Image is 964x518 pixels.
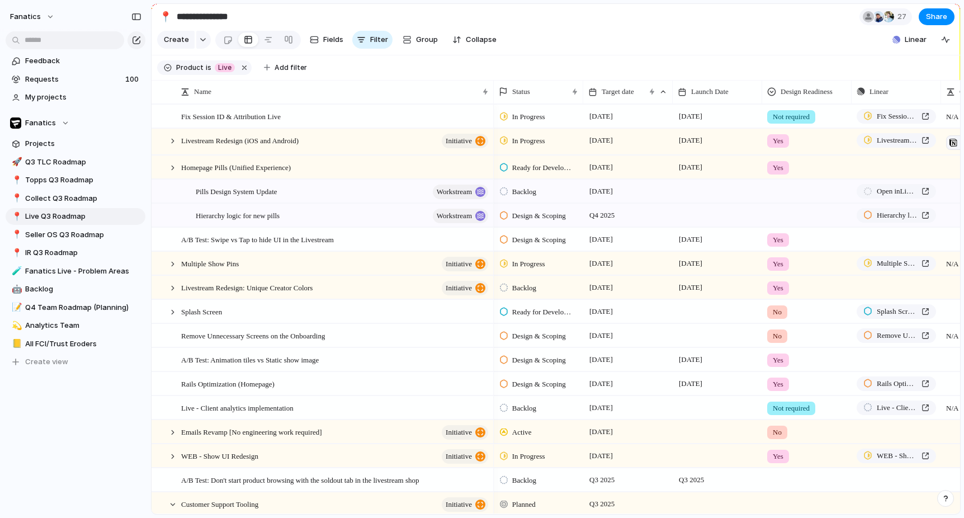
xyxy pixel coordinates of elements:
[25,175,141,186] span: Topps Q3 Roadmap
[437,208,472,224] span: workstream
[587,134,616,147] span: [DATE]
[10,157,21,168] button: 🚀
[919,8,954,25] button: Share
[25,193,141,204] span: Collect Q3 Roadmap
[6,299,145,316] a: 📝Q4 Team Roadmap (Planning)
[512,379,566,390] span: Design & Scoping
[926,11,947,22] span: Share
[6,336,145,352] a: 📒All FCI/Trust Eroders
[587,449,616,463] span: [DATE]
[25,92,141,103] span: My projects
[587,473,617,487] span: Q3 2025
[323,34,343,45] span: Fields
[773,451,783,462] span: Yes
[587,185,616,198] span: [DATE]
[10,302,21,313] button: 📝
[275,63,307,73] span: Add filter
[587,377,616,390] span: [DATE]
[877,306,917,317] span: Splash Screen
[10,229,21,241] button: 📍
[442,134,488,148] button: initiative
[6,190,145,207] a: 📍Collect Q3 Roadmap
[512,111,545,123] span: In Progress
[6,135,145,152] a: Projects
[512,355,566,366] span: Design & Scoping
[25,74,122,85] span: Requests
[206,63,211,73] span: is
[857,133,936,148] a: Livestream Redesign (iOS and Android)
[181,401,294,414] span: Live - Client analytics implementation
[25,356,68,368] span: Create view
[773,282,783,294] span: Yes
[10,338,21,350] button: 📒
[6,71,145,88] a: Requests100
[437,184,472,200] span: workstream
[181,377,275,390] span: Rails Optimization (Homepage)
[512,282,536,294] span: Backlog
[773,162,783,173] span: Yes
[12,283,20,296] div: 🤖
[181,353,319,366] span: A/B Test: Animation tiles vs Static show image
[6,172,145,189] div: 📍Topps Q3 Roadmap
[602,86,634,97] span: Target date
[587,329,616,342] span: [DATE]
[446,449,472,464] span: initiative
[6,208,145,225] div: 📍Live Q3 Roadmap
[10,284,21,295] button: 🤖
[6,281,145,298] a: 🤖Backlog
[12,228,20,241] div: 📍
[773,135,783,147] span: Yes
[857,328,936,343] a: Remove Unnecessary Screens on the Onboarding
[857,208,936,223] a: Hierarchy logic for new pills
[512,86,530,97] span: Status
[870,86,889,97] span: Linear
[10,247,21,258] button: 📍
[857,304,936,319] a: Splash Screen
[877,378,917,389] span: Rails Optimization (Homepage)
[12,265,20,277] div: 🧪
[587,161,616,174] span: [DATE]
[676,134,705,147] span: [DATE]
[857,376,936,391] a: Rails Optimization (Homepage)
[352,31,393,49] button: Filter
[6,354,145,370] button: Create view
[25,320,141,331] span: Analytics Team
[773,111,810,123] span: Not required
[446,256,472,272] span: initiative
[181,449,258,462] span: WEB - Show UI Redesign
[181,110,281,123] span: Fix Session ID & Attribution Live
[12,156,20,168] div: 🚀
[25,157,141,168] span: Q3 TLC Roadmap
[370,34,388,45] span: Filter
[5,8,60,26] button: fanatics
[877,135,917,146] span: Livestream Redesign (iOS and Android)
[25,211,141,222] span: Live Q3 Roadmap
[25,284,141,295] span: Backlog
[12,192,20,205] div: 📍
[676,377,705,390] span: [DATE]
[512,403,536,414] span: Backlog
[512,475,536,486] span: Backlog
[25,247,141,258] span: IR Q3 Roadmap
[12,210,20,223] div: 📍
[512,234,566,246] span: Design & Scoping
[157,31,195,49] button: Create
[6,317,145,334] div: 💫Analytics Team
[176,63,204,73] span: Product
[10,211,21,222] button: 📍
[587,497,617,511] span: Q3 2025
[164,34,189,45] span: Create
[442,281,488,295] button: initiative
[676,110,705,123] span: [DATE]
[905,34,927,45] span: Linear
[587,425,616,439] span: [DATE]
[857,256,936,271] a: Multiple Show Pins
[181,161,291,173] span: Homepage Pills (Unified Experience)
[196,185,277,197] span: Pills Design System Update
[587,209,617,222] span: Q4 2025
[181,281,313,294] span: Livestream Redesign: Unique Creator Colors
[181,497,258,510] span: Customer Support Tooling
[877,402,917,413] span: Live - Client analytics implementation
